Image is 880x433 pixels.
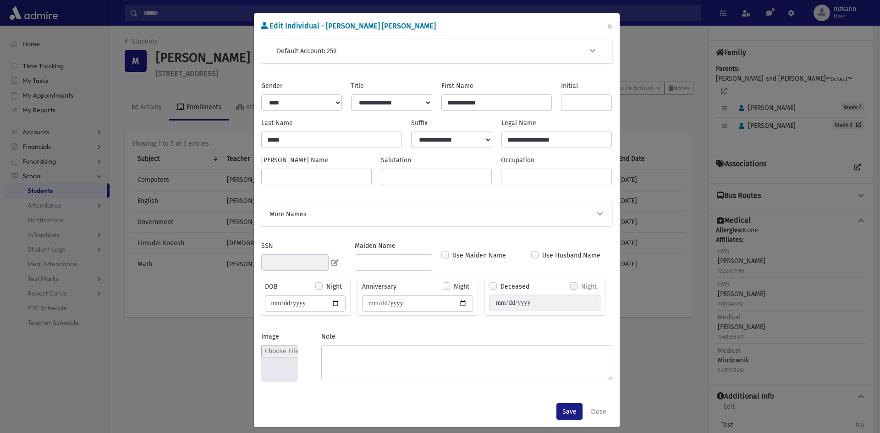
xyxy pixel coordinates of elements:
[276,46,598,56] button: Default Account: 259
[411,118,428,128] label: Suffix
[351,81,364,91] label: Title
[265,282,278,291] label: DOB
[584,403,612,420] button: Close
[321,332,335,341] label: Note
[362,282,396,291] label: Anniversary
[501,118,536,128] label: Legal Name
[261,332,279,341] label: Image
[269,209,307,219] span: More Names
[452,251,506,260] label: Use Maiden Name
[599,13,620,39] button: ×
[269,209,605,219] button: More Names
[542,251,600,260] label: Use Husband Name
[581,282,597,291] label: Night
[561,81,578,91] label: Initial
[556,403,583,420] button: Save
[261,155,328,165] label: [PERSON_NAME] Name
[454,282,469,291] label: Night
[261,118,293,128] label: Last Name
[261,241,273,251] label: SSN
[326,282,342,291] label: Night
[261,21,436,32] h6: Edit Individual - [PERSON_NAME] [PERSON_NAME]
[277,46,336,56] span: Default Account: 259
[501,155,534,165] label: Occupation
[441,81,473,91] label: First Name
[261,81,282,91] label: Gender
[381,155,411,165] label: Salutation
[500,282,529,291] label: Deceased
[355,241,396,251] label: Maiden Name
